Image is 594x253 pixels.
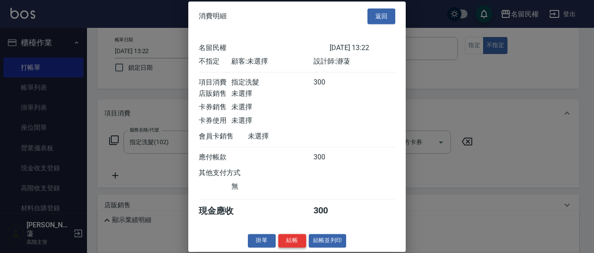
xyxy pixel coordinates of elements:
div: 未選擇 [248,132,330,141]
div: 卡券使用 [199,116,231,125]
button: 結帳 [278,234,306,247]
div: 無 [231,182,313,191]
div: 設計師: 瀞蓤 [314,57,395,66]
div: 應付帳款 [199,153,231,162]
div: 指定洗髮 [231,78,313,87]
span: 消費明細 [199,12,227,20]
div: 300 [314,78,346,87]
div: 300 [314,153,346,162]
div: 卡券銷售 [199,103,231,112]
div: 其他支付方式 [199,169,264,178]
button: 結帳並列印 [309,234,347,247]
div: [DATE] 13:22 [330,44,395,53]
div: 名留民權 [199,44,330,53]
button: 掛單 [248,234,276,247]
div: 未選擇 [231,116,313,125]
div: 顧客: 未選擇 [231,57,313,66]
div: 不指定 [199,57,231,66]
button: 返回 [367,8,395,24]
div: 現金應收 [199,205,248,217]
div: 未選擇 [231,89,313,98]
div: 會員卡銷售 [199,132,248,141]
div: 店販銷售 [199,89,231,98]
div: 300 [314,205,346,217]
div: 未選擇 [231,103,313,112]
div: 項目消費 [199,78,231,87]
